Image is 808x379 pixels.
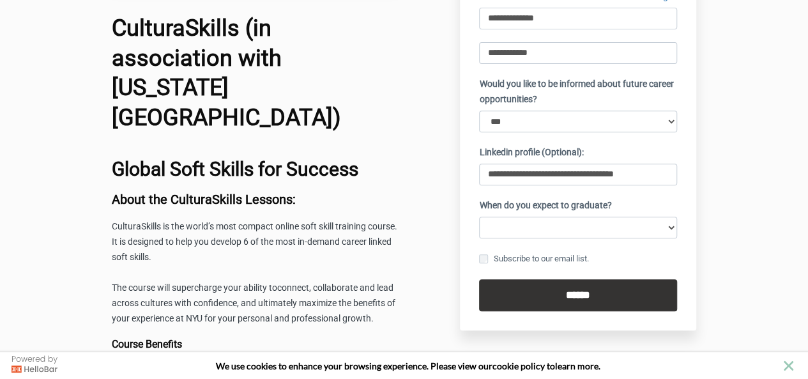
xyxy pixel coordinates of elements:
strong: to [547,360,555,371]
span: connect, collaborate and lead across cultures with confidence, and ultimately maximize the benefi... [112,282,395,323]
span: CulturaSkills is the world’s most compact online soft skill training course. It is designed to he... [112,221,397,262]
label: When do you expect to graduate? [479,198,611,213]
span: learn more. [555,360,600,371]
input: Subscribe to our email list. [479,254,488,263]
label: Subscribe to our email list. [479,252,588,266]
label: Linkedin profile (Optional): [479,145,583,160]
span: We use cookies to enhance your browsing experience. Please view our [216,360,492,371]
span: The course will supercharge your ability to [112,282,277,293]
label: Would you like to be informed about future career opportunities? [479,77,677,107]
a: cookie policy [492,360,545,371]
button: close [781,358,797,374]
b: Course Benefits [112,338,182,350]
b: Global Soft Skills for Success [112,158,358,180]
h1: CulturaSkills (in association with [US_STATE][GEOGRAPHIC_DATA]) [112,13,398,133]
h3: About the CulturaSkills Lessons: [112,192,398,206]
